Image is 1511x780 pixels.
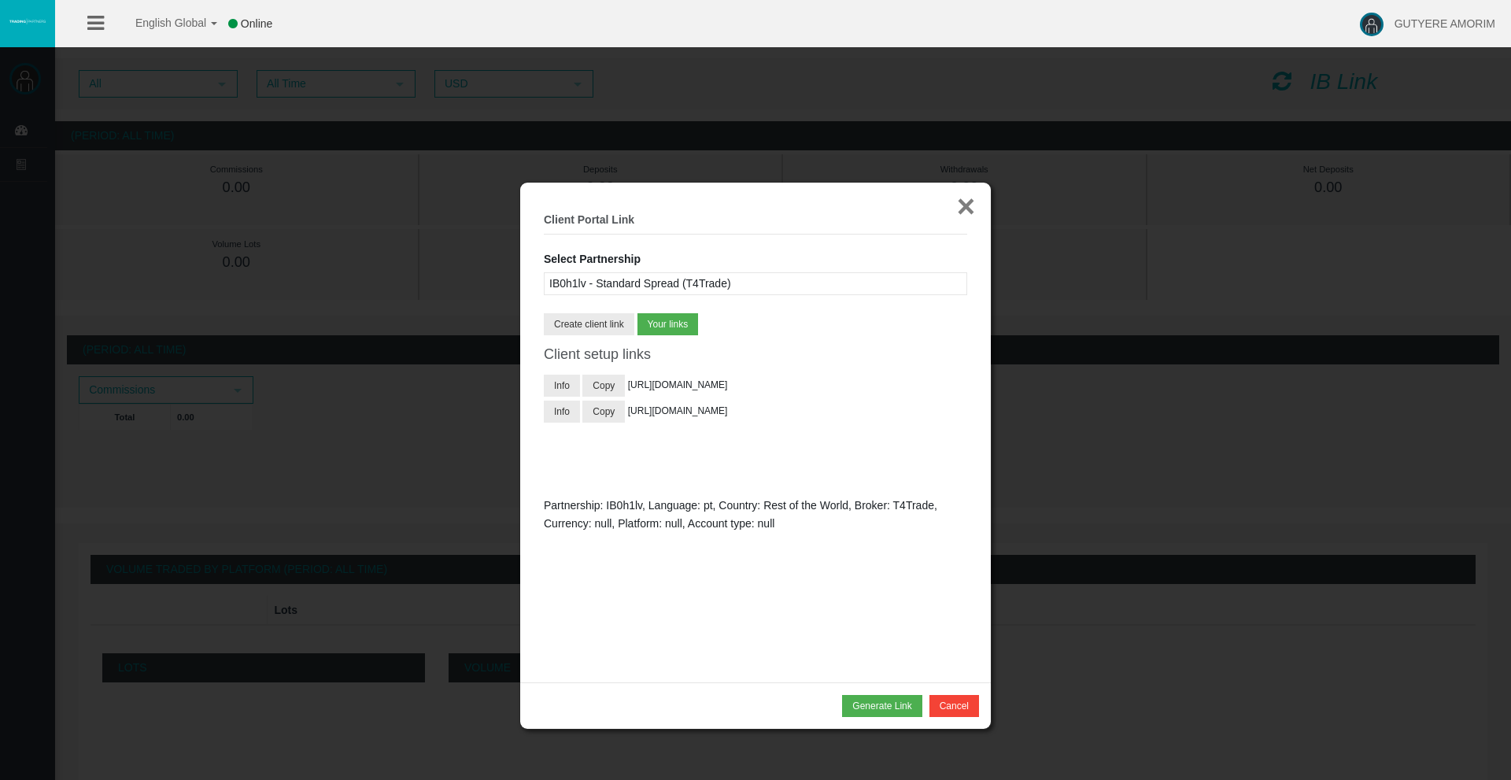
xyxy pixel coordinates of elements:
[929,695,979,717] button: Cancel
[241,17,272,30] span: Online
[1395,17,1495,30] span: GUTYERE AMORIM
[544,347,967,363] h4: Client setup links
[544,497,967,533] div: Partnership: IB0h1lv, Language: pt, Country: Rest of the World, Broker: T4Trade, Currency: null, ...
[544,213,634,226] b: Client Portal Link
[544,272,967,295] div: IB0h1lv - Standard Spread (T4Trade)
[544,375,580,397] button: Info
[628,405,728,416] span: [URL][DOMAIN_NAME]
[115,17,206,29] span: English Global
[1360,13,1384,36] img: user-image
[628,379,728,390] span: [URL][DOMAIN_NAME]
[957,190,975,222] button: ×
[8,18,47,24] img: logo.svg
[842,695,922,717] button: Generate Link
[637,313,699,335] button: Your links
[544,401,580,423] button: Info
[582,375,625,397] button: Copy
[544,313,634,335] button: Create client link
[544,250,641,268] label: Select Partnership
[582,401,625,423] button: Copy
